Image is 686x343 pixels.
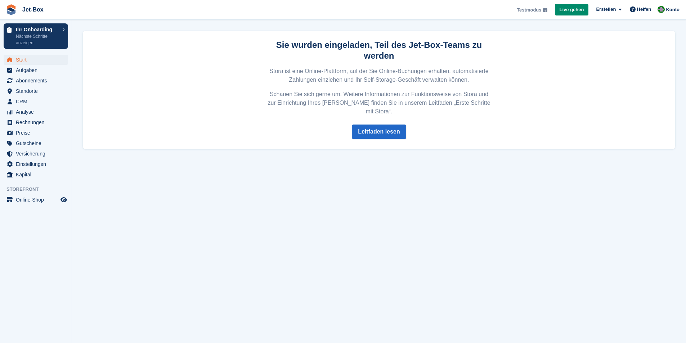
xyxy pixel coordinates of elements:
a: Leitfaden lesen [352,125,406,139]
a: menu [4,96,68,107]
p: Ihr Onboarding [16,27,59,32]
a: menu [4,117,68,127]
a: menu [4,128,68,138]
span: Konto [666,6,680,13]
p: Stora ist eine Online-Plattform, auf der Sie Online-Buchungen erhalten, automatisierte Zahlungen ... [265,67,493,84]
span: Erstellen [596,6,616,13]
a: menu [4,149,68,159]
span: Rechnungen [16,117,59,127]
a: menu [4,86,68,96]
p: Nächste Schritte anzeigen [16,33,59,46]
span: Analyse [16,107,59,117]
a: menu [4,107,68,117]
span: Storefront [6,186,72,193]
a: Live gehen [555,4,589,16]
span: Testmodus [517,6,541,14]
img: stora-icon-8386f47178a22dfd0bd8f6a31ec36ba5ce8667c1dd55bd0f319d3a0aa187defe.svg [6,4,17,15]
a: Vorschau-Shop [59,195,68,204]
span: Live gehen [560,6,584,13]
a: menu [4,76,68,86]
a: menu [4,65,68,75]
span: Versicherung [16,149,59,159]
strong: Sie wurden eingeladen, Teil des Jet-Box-Teams zu werden [276,40,482,60]
a: Speisekarte [4,195,68,205]
span: Einstellungen [16,159,59,169]
a: menu [4,159,68,169]
a: menu [4,55,68,65]
a: Jet-Box [19,4,46,15]
p: Schauen Sie sich gerne um. Weitere Informationen zur Funktionsweise von Stora und zur Einrichtung... [265,90,493,116]
span: Online-Shop [16,195,59,205]
a: Ihr Onboarding Nächste Schritte anzeigen [4,23,68,49]
a: menu [4,138,68,148]
img: icon-info-grey-7440780725fd019a000dd9b08b2336e03edf1995a4989e88bcd33f0948082b44.svg [543,8,547,12]
span: Abonnements [16,76,59,86]
span: Kapital [16,170,59,180]
span: Aufgaben [16,65,59,75]
span: Helfen [637,6,651,13]
span: Standorte [16,86,59,96]
a: menu [4,170,68,180]
span: Preise [16,128,59,138]
img: Silvana Höh [658,6,665,13]
span: Gutscheine [16,138,59,148]
span: Start [16,55,59,65]
span: CRM [16,96,59,107]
